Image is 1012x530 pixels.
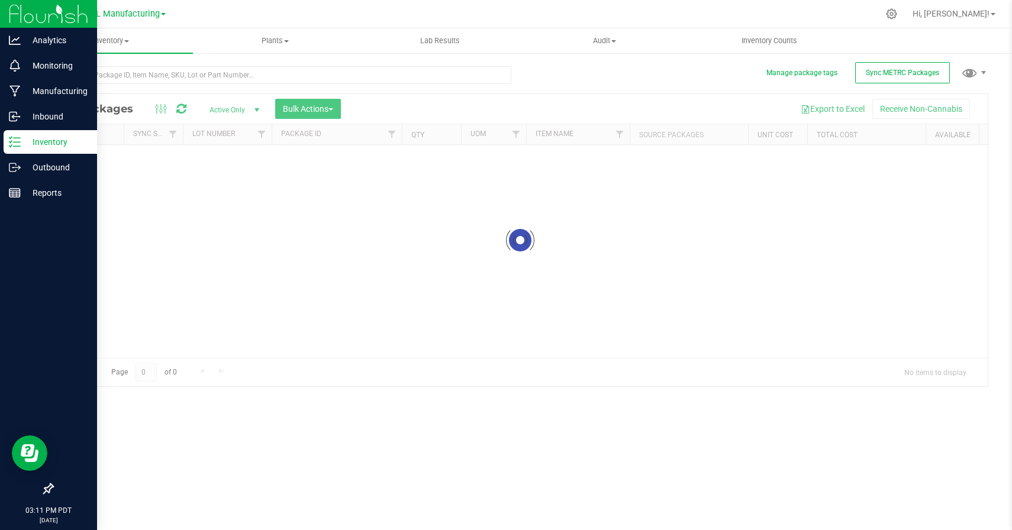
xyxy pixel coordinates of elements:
[21,135,92,149] p: Inventory
[9,161,21,173] inline-svg: Outbound
[193,28,357,53] a: Plants
[726,35,813,46] span: Inventory Counts
[358,28,523,53] a: Lab Results
[21,59,92,73] p: Monitoring
[523,35,687,46] span: Audit
[28,28,193,53] a: Inventory
[21,109,92,124] p: Inbound
[21,160,92,174] p: Outbound
[21,84,92,98] p: Manufacturing
[5,505,92,516] p: 03:11 PM PDT
[9,187,21,199] inline-svg: Reports
[9,111,21,122] inline-svg: Inbound
[9,34,21,46] inline-svg: Analytics
[9,85,21,97] inline-svg: Manufacturing
[12,435,47,471] iframe: Resource center
[766,68,837,78] button: Manage package tags
[687,28,852,53] a: Inventory Counts
[884,8,899,20] div: Manage settings
[855,62,950,83] button: Sync METRC Packages
[9,136,21,148] inline-svg: Inventory
[194,35,357,46] span: Plants
[52,66,511,84] input: Search Package ID, Item Name, SKU, Lot or Part Number...
[523,28,687,53] a: Audit
[866,69,939,77] span: Sync METRC Packages
[28,35,193,46] span: Inventory
[21,186,92,200] p: Reports
[404,35,476,46] span: Lab Results
[5,516,92,525] p: [DATE]
[21,33,92,47] p: Analytics
[913,9,990,18] span: Hi, [PERSON_NAME]!
[9,60,21,72] inline-svg: Monitoring
[76,9,160,19] span: LEVEL Manufacturing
